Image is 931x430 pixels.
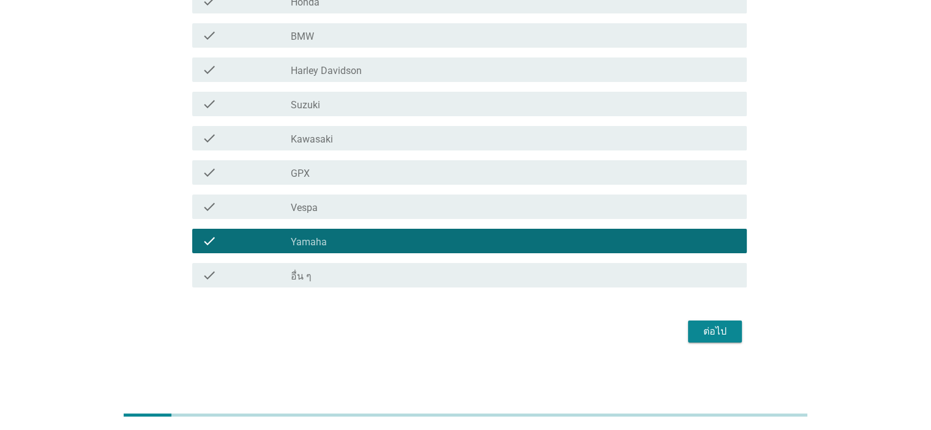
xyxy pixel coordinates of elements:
label: Vespa [291,202,318,214]
i: check [202,62,217,77]
i: check [202,268,217,283]
label: Harley Davidson [291,65,362,77]
div: ต่อไป [698,324,732,339]
label: GPX [291,168,310,180]
label: Suzuki [291,99,320,111]
i: check [202,234,217,248]
i: check [202,28,217,43]
i: check [202,131,217,146]
i: check [202,97,217,111]
button: ต่อไป [688,321,742,343]
label: Yamaha [291,236,327,248]
label: Kawasaki [291,133,333,146]
label: อื่น ๆ [291,270,312,283]
i: check [202,165,217,180]
i: check [202,199,217,214]
label: BMW [291,31,314,43]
